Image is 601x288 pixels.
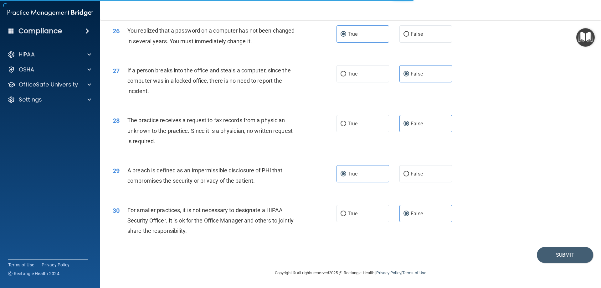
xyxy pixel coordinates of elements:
[19,66,34,73] p: OSHA
[411,211,423,217] span: False
[113,207,120,214] span: 30
[341,212,346,216] input: True
[341,172,346,176] input: True
[8,96,91,103] a: Settings
[18,27,62,35] h4: Compliance
[127,27,295,44] span: You realized that a password on a computer has not been changed in several years. You must immedi...
[537,247,593,263] button: Submit
[348,211,357,217] span: True
[348,71,357,77] span: True
[8,51,91,58] a: HIPAA
[570,245,593,269] iframe: Drift Widget Chat Controller
[236,263,465,283] div: Copyright © All rights reserved 2025 @ Rectangle Health | |
[403,172,409,176] input: False
[19,81,78,88] p: OfficeSafe University
[411,71,423,77] span: False
[376,270,401,275] a: Privacy Policy
[403,212,409,216] input: False
[19,51,35,58] p: HIPAA
[19,96,42,103] p: Settings
[113,67,120,75] span: 27
[341,32,346,37] input: True
[411,121,423,127] span: False
[411,171,423,177] span: False
[403,32,409,37] input: False
[8,270,59,277] span: Ⓒ Rectangle Health 2024
[348,171,357,177] span: True
[127,67,291,94] span: If a person breaks into the office and steals a computer, since the computer was in a locked offi...
[402,270,426,275] a: Terms of Use
[348,31,357,37] span: True
[8,262,34,268] a: Terms of Use
[127,167,282,184] span: A breach is defined as an impermissible disclosure of PHI that compromises the security or privac...
[411,31,423,37] span: False
[403,72,409,76] input: False
[8,66,91,73] a: OSHA
[403,122,409,126] input: False
[127,117,293,144] span: The practice receives a request to fax records from a physician unknown to the practice. Since it...
[341,122,346,126] input: True
[113,117,120,124] span: 28
[341,72,346,76] input: True
[42,262,70,268] a: Privacy Policy
[348,121,357,127] span: True
[576,28,595,47] button: Open Resource Center
[8,81,91,88] a: OfficeSafe University
[8,7,93,19] img: PMB logo
[113,167,120,175] span: 29
[127,207,294,234] span: For smaller practices, it is not necessary to designate a HIPAA Security Officer. It is ok for th...
[113,27,120,35] span: 26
